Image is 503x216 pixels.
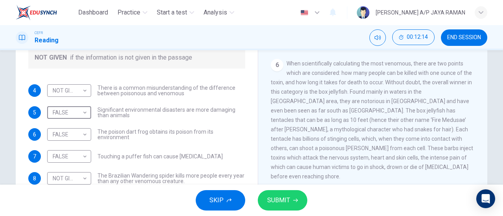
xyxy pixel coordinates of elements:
span: 4 [33,88,36,93]
button: Start a test [154,5,197,20]
img: Profile picture [357,6,369,19]
span: Analysis [204,8,227,17]
button: Practice [114,5,151,20]
button: Dashboard [75,5,111,20]
span: SKIP [209,195,224,206]
img: en [299,10,309,16]
button: END SESSION [441,29,487,46]
button: 00:12:14 [392,29,435,45]
button: SUBMIT [258,190,307,211]
span: Dashboard [78,8,108,17]
span: Start a test [157,8,187,17]
span: 5 [33,110,36,115]
div: NOT GIVEN [47,167,88,190]
button: SKIP [196,190,245,211]
span: 7 [33,154,36,159]
a: EduSynch logo [16,5,75,20]
span: Practice [117,8,140,17]
span: Touching a puffer fish can cause [MEDICAL_DATA] [97,154,223,159]
span: NOT GIVEN [35,53,67,62]
span: SUBMIT [267,195,290,206]
h1: Reading [35,36,59,45]
div: Open Intercom Messenger [476,189,495,208]
span: 6 [33,132,36,137]
span: When scientifically calculating the most venomous, there are two points which are considered: how... [271,60,473,180]
div: Mute [369,29,386,46]
div: 6 [271,59,283,71]
span: 8 [33,176,36,181]
span: 00:12:14 [407,34,428,40]
div: NOT GIVEN [47,80,88,102]
span: The poison dart frog obtains its poison from its environment [97,129,245,140]
div: FALSE [47,102,88,124]
button: Analysis [200,5,237,20]
div: FALSE [47,145,88,168]
span: The Brazilian Wandering spider kills more people every year than any other venomous creature. [97,173,245,184]
div: [PERSON_NAME] A/P JAYA RAMAN [376,8,465,17]
span: if the information is not given in the passage [70,53,192,62]
span: Significant environmental disasters are more damaging than animals [97,107,245,118]
img: EduSynch logo [16,5,57,20]
div: FALSE [47,123,88,146]
span: END SESSION [447,34,481,41]
div: Hide [392,29,435,46]
span: CEFR [35,30,43,36]
span: There is a common misunderstanding of the difference between poisonous and venomous [97,85,245,96]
